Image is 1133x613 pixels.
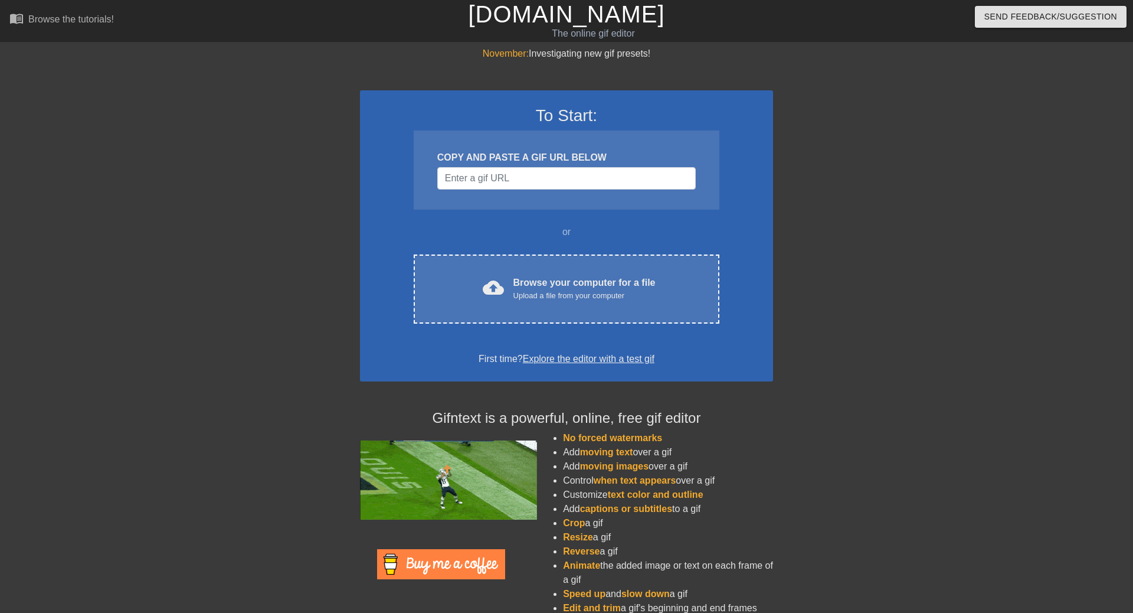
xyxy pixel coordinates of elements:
span: slow down [621,589,670,599]
span: Send Feedback/Suggestion [984,9,1117,24]
img: Buy Me A Coffee [377,549,505,579]
button: Send Feedback/Suggestion [975,6,1127,28]
div: or [391,225,742,239]
a: [DOMAIN_NAME] [468,1,664,27]
li: Control over a gif [563,474,773,488]
a: Explore the editor with a test gif [523,354,654,364]
h3: To Start: [375,106,758,126]
li: Add to a gif [563,502,773,516]
h4: Gifntext is a powerful, online, free gif editor [360,410,773,427]
a: Browse the tutorials! [9,11,114,30]
li: Add over a gif [563,445,773,459]
li: the added image or text on each frame of a gif [563,559,773,587]
div: COPY AND PASTE A GIF URL BELOW [437,151,696,165]
span: Resize [563,532,593,542]
span: moving images [580,461,649,471]
div: The online gif editor [384,27,803,41]
div: Browse your computer for a file [513,276,656,302]
div: Investigating new gif presets! [360,47,773,61]
span: Animate [563,560,600,570]
span: text color and outline [608,490,703,500]
li: and a gif [563,587,773,601]
li: a gif [563,530,773,544]
div: Browse the tutorials! [28,14,114,24]
li: a gif [563,544,773,559]
span: Edit and trim [563,603,621,613]
span: when text appears [594,475,676,485]
span: moving text [580,447,633,457]
input: Username [437,167,696,190]
span: Crop [563,518,585,528]
span: Speed up [563,589,605,599]
li: Customize [563,488,773,502]
span: November: [483,48,529,58]
div: First time? [375,352,758,366]
span: cloud_upload [483,277,504,298]
div: Upload a file from your computer [513,290,656,302]
span: menu_book [9,11,24,25]
span: No forced watermarks [563,433,662,443]
li: a gif [563,516,773,530]
li: Add over a gif [563,459,773,474]
img: football_small.gif [360,441,537,520]
span: Reverse [563,546,600,556]
span: captions or subtitles [580,504,672,514]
